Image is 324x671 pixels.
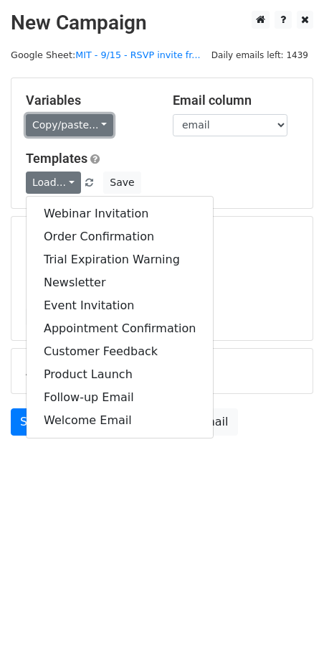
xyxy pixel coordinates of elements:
[27,294,213,317] a: Event Invitation
[206,50,313,60] a: Daily emails left: 1439
[103,172,140,194] button: Save
[27,317,213,340] a: Appointment Confirmation
[27,225,213,248] a: Order Confirmation
[26,172,81,194] a: Load...
[75,50,200,60] a: MIT - 9/15 - RSVP invite fr...
[27,271,213,294] a: Newsletter
[27,248,213,271] a: Trial Expiration Warning
[11,11,313,35] h2: New Campaign
[26,93,151,108] h5: Variables
[11,50,201,60] small: Google Sheet:
[11,408,58,436] a: Send
[27,386,213,409] a: Follow-up Email
[252,602,324,671] iframe: Chat Widget
[27,363,213,386] a: Product Launch
[206,47,313,63] span: Daily emails left: 1439
[26,114,113,136] a: Copy/paste...
[27,409,213,432] a: Welcome Email
[26,151,87,166] a: Templates
[173,93,298,108] h5: Email column
[27,340,213,363] a: Customer Feedback
[27,202,213,225] a: Webinar Invitation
